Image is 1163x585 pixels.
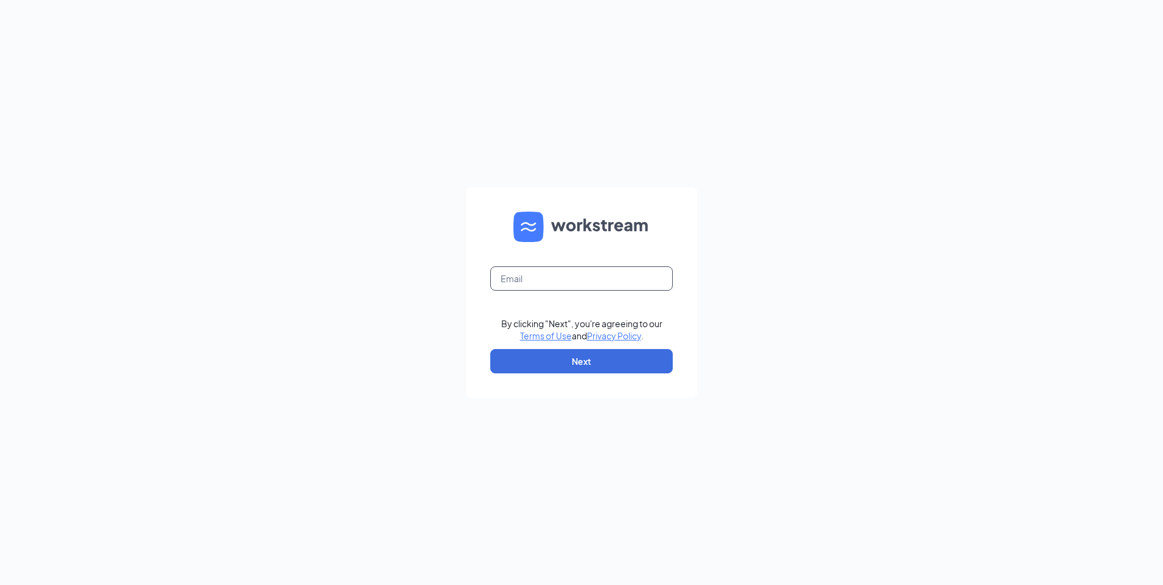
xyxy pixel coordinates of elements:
a: Privacy Policy [587,330,641,341]
input: Email [490,266,673,291]
a: Terms of Use [520,330,572,341]
div: By clicking "Next", you're agreeing to our and . [501,317,662,342]
img: WS logo and Workstream text [513,212,650,242]
button: Next [490,349,673,373]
